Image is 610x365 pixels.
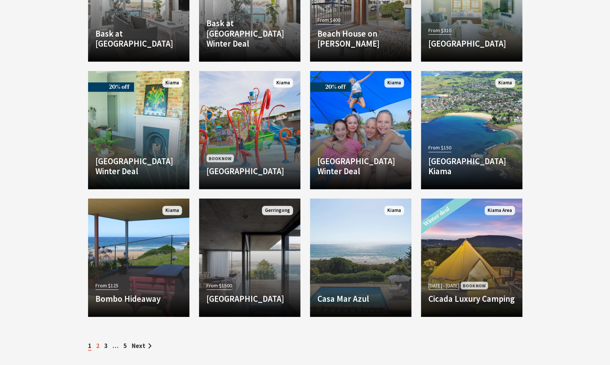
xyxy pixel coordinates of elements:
h4: [GEOGRAPHIC_DATA] [206,294,293,304]
span: From $310 [428,26,451,35]
span: From $1500 [206,281,232,290]
span: From $150 [428,143,451,152]
span: Gerringong [262,206,293,215]
span: Kiama Area [485,206,515,215]
span: Kiama [162,78,182,88]
span: 1 [88,342,91,351]
a: 2 [96,342,100,350]
span: Kiama [384,206,404,215]
span: … [112,342,119,350]
h4: [GEOGRAPHIC_DATA] [428,38,515,49]
a: From $125 Bombo Hideaway Kiama [88,199,189,317]
span: Kiama [495,78,515,88]
a: 5 [124,342,127,350]
span: From $125 [95,281,118,290]
a: Another Image Used Casa Mar Azul Kiama [310,199,411,317]
span: Kiama [162,206,182,215]
h4: Casa Mar Azul [317,294,404,304]
span: Kiama [384,78,404,88]
h4: [GEOGRAPHIC_DATA] [206,166,293,176]
span: [DATE] - [DATE] [428,281,459,290]
span: Book Now [206,155,234,162]
h4: Beach House on [PERSON_NAME] [317,28,404,49]
span: Kiama [273,78,293,88]
a: Next [132,342,152,350]
h4: Cicada Luxury Camping [428,294,515,304]
h4: [GEOGRAPHIC_DATA] Winter Deal [95,156,182,176]
a: Another Image Used [GEOGRAPHIC_DATA] Winter Deal Kiama [88,71,189,189]
h4: Bask at [GEOGRAPHIC_DATA] Winter Deal [206,18,293,49]
span: From $400 [317,16,340,24]
a: 3 [104,342,108,350]
h4: [GEOGRAPHIC_DATA] Winter Deal [317,156,404,176]
h4: [GEOGRAPHIC_DATA] Kiama [428,156,515,176]
a: Another Image Used From $1500 [GEOGRAPHIC_DATA] Gerringong [199,199,300,317]
h4: Bask at [GEOGRAPHIC_DATA] [95,28,182,49]
a: Another Image Used [DATE] - [DATE] Book Now Cicada Luxury Camping Kiama Area [421,199,522,317]
a: Book Now [GEOGRAPHIC_DATA] Kiama [199,71,300,189]
span: Book Now [461,282,488,290]
h4: Bombo Hideaway [95,294,182,304]
a: From $150 [GEOGRAPHIC_DATA] Kiama Kiama [421,71,522,189]
a: Another Image Used [GEOGRAPHIC_DATA] Winter Deal Kiama [310,71,411,189]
